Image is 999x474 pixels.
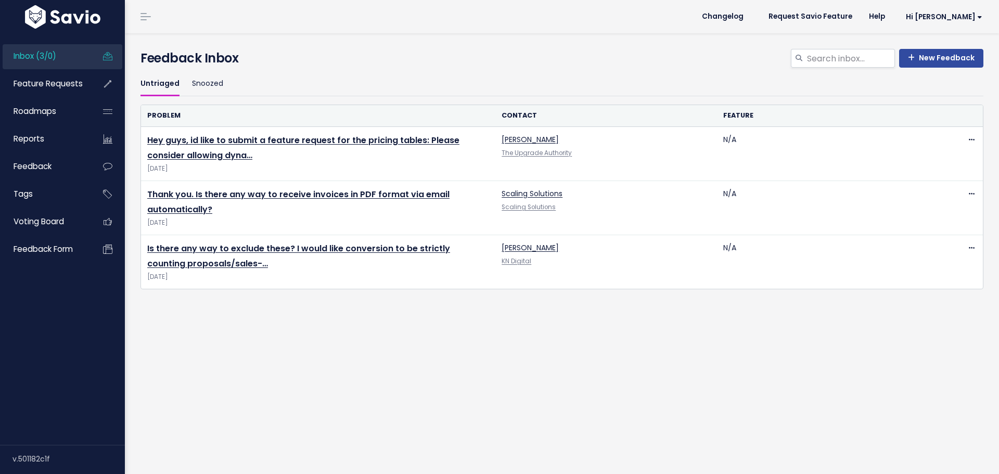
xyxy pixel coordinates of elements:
span: Feature Requests [14,78,83,89]
a: Scaling Solutions [502,188,562,199]
a: New Feedback [899,49,983,68]
span: Inbox (3/0) [14,50,56,61]
a: Voting Board [3,210,86,234]
a: Help [861,9,893,24]
span: Tags [14,188,33,199]
a: The Upgrade Authority [502,149,572,157]
a: Hi [PERSON_NAME] [893,9,991,25]
a: Is there any way to exclude these? I would like conversion to be strictly counting proposals/sales-… [147,242,450,270]
a: Tags [3,182,86,206]
span: Reports [14,133,44,144]
span: Hi [PERSON_NAME] [906,13,982,21]
a: Scaling Solutions [502,203,556,211]
span: Feedback form [14,244,73,254]
img: logo-white.9d6f32f41409.svg [22,5,103,29]
a: [PERSON_NAME] [502,242,559,253]
span: [DATE] [147,272,489,283]
td: N/A [717,181,939,235]
a: Feedback [3,155,86,178]
a: Reports [3,127,86,151]
span: Roadmaps [14,106,56,117]
td: N/A [717,127,939,181]
span: [DATE] [147,217,489,228]
td: N/A [717,235,939,289]
a: Untriaged [140,72,180,96]
h4: Feedback Inbox [140,49,983,68]
a: Feature Requests [3,72,86,96]
input: Search inbox... [806,49,895,68]
th: Contact [495,105,717,126]
a: Feedback form [3,237,86,261]
a: Hey guys, id like to submit a feature request for the pricing tables: Please consider allowing dyna… [147,134,459,161]
div: v.501182c1f [12,445,125,472]
a: Request Savio Feature [760,9,861,24]
th: Feature [717,105,939,126]
span: [DATE] [147,163,489,174]
a: Thank you. Is there any way to receive invoices in PDF format via email automatically? [147,188,450,215]
span: Voting Board [14,216,64,227]
a: [PERSON_NAME] [502,134,559,145]
a: Roadmaps [3,99,86,123]
span: Changelog [702,13,744,20]
a: Inbox (3/0) [3,44,86,68]
ul: Filter feature requests [140,72,983,96]
th: Problem [141,105,495,126]
a: Snoozed [192,72,223,96]
a: KN Digital [502,257,531,265]
span: Feedback [14,161,52,172]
